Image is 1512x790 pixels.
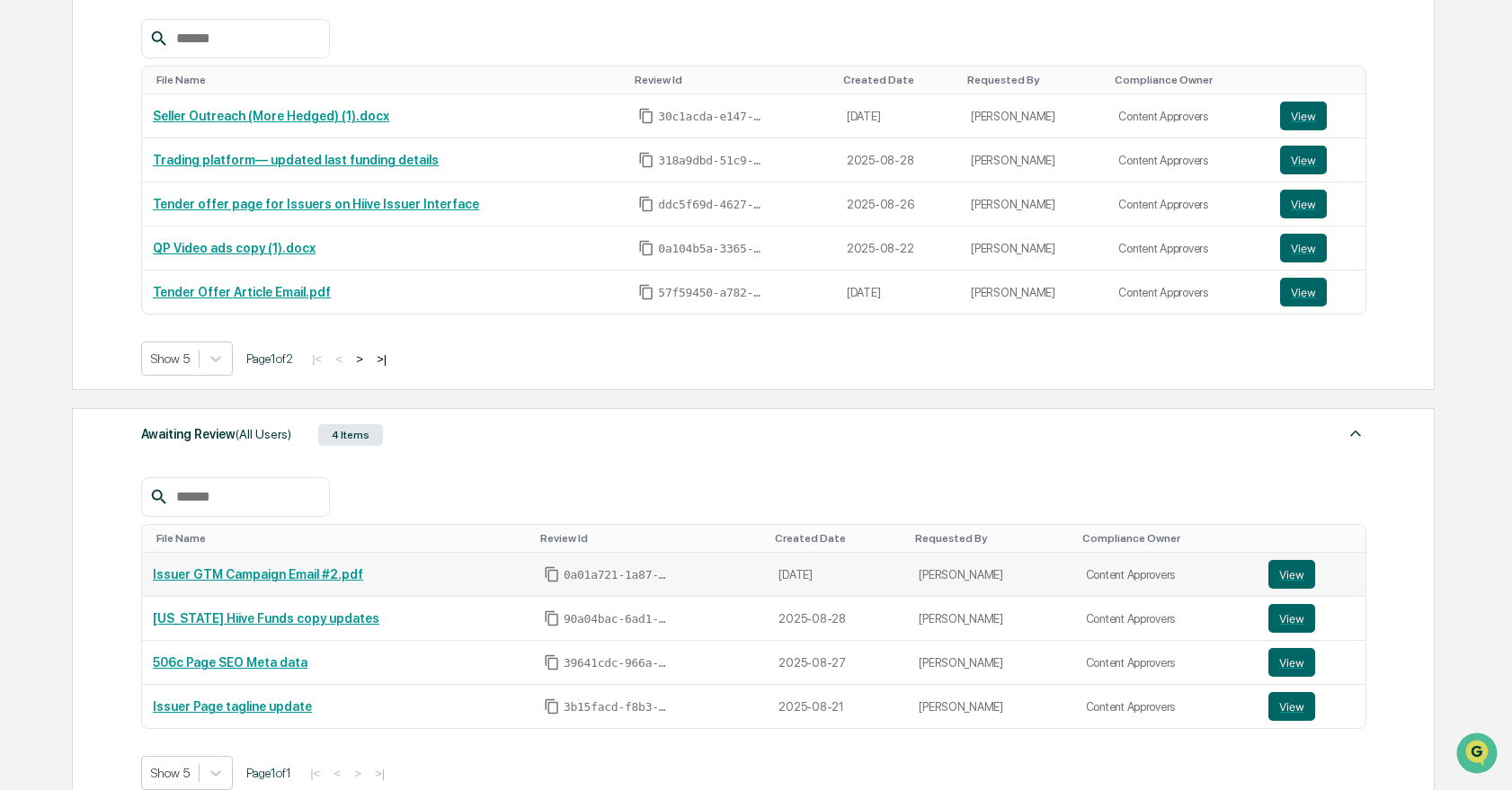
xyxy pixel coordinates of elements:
[544,654,560,670] span: Copy Id
[61,138,295,155] div: Start new chat
[153,109,389,123] a: Seller Outreach (More Hedged) (1).docx
[564,568,672,582] span: 0a01a721-1a87-4d84-a0dd-1ce38323d636
[1075,553,1258,597] td: Content Approvers
[836,226,960,271] td: 2025-08-22
[156,74,620,86] div: Toggle SortBy
[153,655,307,670] a: 506c Page SEO Meta data
[908,641,1074,685] td: [PERSON_NAME]
[540,532,760,545] div: Toggle SortBy
[246,766,291,780] span: Page 1 of 1
[1280,102,1327,130] button: View
[658,154,766,168] span: 318a9dbd-51c9-473e-9dd0-57efbaa2a655
[156,532,526,545] div: Toggle SortBy
[306,143,327,164] button: Start new chat
[1107,226,1269,271] td: Content Approvers
[318,424,383,446] div: 4 Items
[18,38,327,67] p: How can we help?
[960,182,1107,226] td: [PERSON_NAME]
[768,597,908,641] td: 2025-08-28
[836,271,960,314] td: [DATE]
[18,228,32,243] div: 🖐️
[960,138,1107,182] td: [PERSON_NAME]
[638,108,654,124] span: Copy Id
[1107,94,1269,138] td: Content Approvers
[1280,102,1354,130] a: View
[960,94,1107,138] td: [PERSON_NAME]
[18,262,32,277] div: 🔎
[658,110,766,124] span: 30c1acda-e147-43ff-aa23-f3c7b4154677
[1082,532,1250,545] div: Toggle SortBy
[130,228,145,243] div: 🗄️
[1272,532,1358,545] div: Toggle SortBy
[246,351,293,366] span: Page 1 of 2
[153,567,363,581] a: Issuer GTM Campaign Email #2.pdf
[1345,422,1366,444] img: caret
[61,155,227,170] div: We're available if you need us!
[36,261,113,279] span: Data Lookup
[1268,604,1355,633] a: View
[544,698,560,715] span: Copy Id
[1107,138,1269,182] td: Content Approvers
[1268,648,1355,677] a: View
[11,253,120,286] a: 🔎Data Lookup
[908,685,1074,728] td: [PERSON_NAME]
[153,197,479,211] a: Tender offer page for Issuers on Hiive Issuer Interface
[544,610,560,626] span: Copy Id
[768,641,908,685] td: 2025-08-27
[1268,692,1315,721] button: View
[1284,74,1357,86] div: Toggle SortBy
[1280,234,1327,262] button: View
[1280,278,1327,306] button: View
[1107,182,1269,226] td: Content Approvers
[638,152,654,168] span: Copy Id
[1107,271,1269,314] td: Content Approvers
[1280,190,1327,218] button: View
[908,553,1074,597] td: [PERSON_NAME]
[1268,560,1355,589] a: View
[236,427,291,441] span: (All Users)
[123,219,230,252] a: 🗄️Attestations
[638,196,654,212] span: Copy Id
[1115,74,1262,86] div: Toggle SortBy
[371,351,392,367] button: >|
[127,304,218,318] a: Powered byPylon
[638,284,654,300] span: Copy Id
[544,566,560,582] span: Copy Id
[153,241,316,255] a: QP Video ads copy (1).docx
[1280,146,1354,174] a: View
[564,700,672,715] span: 3b15facd-f8b3-477c-80ee-d7a648742bf4
[638,240,654,256] span: Copy Id
[1280,234,1354,262] a: View
[307,351,327,367] button: |<
[967,74,1100,86] div: Toggle SortBy
[836,182,960,226] td: 2025-08-26
[305,766,325,781] button: |<
[153,153,439,167] a: Trading platform— updated last funding details
[1268,560,1315,589] button: View
[328,766,346,781] button: <
[658,198,766,212] span: ddc5f69d-4627-4722-aeaa-ccc955e7ddc8
[330,351,348,367] button: <
[960,271,1107,314] td: [PERSON_NAME]
[564,612,672,626] span: 90a04bac-6ad1-4eb2-9be2-413ef8e4cea6
[141,422,291,446] div: Awaiting Review
[1075,641,1258,685] td: Content Approvers
[148,226,223,244] span: Attestations
[843,74,953,86] div: Toggle SortBy
[658,286,766,300] span: 57f59450-a782-4865-ac16-a45fae92c464
[351,351,369,367] button: >
[179,305,218,318] span: Pylon
[1075,597,1258,641] td: Content Approvers
[153,285,331,299] a: Tender Offer Article Email.pdf
[1454,731,1503,779] iframe: Open customer support
[11,219,123,252] a: 🖐️Preclearance
[775,532,901,545] div: Toggle SortBy
[564,656,672,670] span: 39641cdc-966a-4e65-879f-2a6a777944d8
[1280,146,1327,174] button: View
[369,766,390,781] button: >|
[635,74,829,86] div: Toggle SortBy
[836,138,960,182] td: 2025-08-28
[960,226,1107,271] td: [PERSON_NAME]
[768,553,908,597] td: [DATE]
